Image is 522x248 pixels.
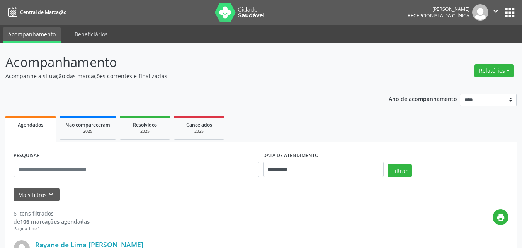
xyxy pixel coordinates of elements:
[503,6,517,19] button: apps
[14,188,60,202] button: Mais filtroskeyboard_arrow_down
[408,6,469,12] div: [PERSON_NAME]
[472,4,488,21] img: img
[488,4,503,21] button: 
[389,94,457,103] p: Ano de acompanhamento
[14,226,90,232] div: Página 1 de 1
[20,218,90,225] strong: 106 marcações agendadas
[5,6,66,19] a: Central de Marcação
[186,121,212,128] span: Cancelados
[5,53,363,72] p: Acompanhamento
[14,217,90,226] div: de
[126,128,164,134] div: 2025
[493,209,508,225] button: print
[496,213,505,222] i: print
[491,7,500,15] i: 
[408,12,469,19] span: Recepcionista da clínica
[474,64,514,77] button: Relatórios
[65,121,110,128] span: Não compareceram
[65,128,110,134] div: 2025
[133,121,157,128] span: Resolvidos
[20,9,66,15] span: Central de Marcação
[47,190,55,199] i: keyboard_arrow_down
[69,27,113,41] a: Beneficiários
[5,72,363,80] p: Acompanhe a situação das marcações correntes e finalizadas
[18,121,43,128] span: Agendados
[263,150,319,162] label: DATA DE ATENDIMENTO
[3,27,61,43] a: Acompanhamento
[180,128,218,134] div: 2025
[14,209,90,217] div: 6 itens filtrados
[14,150,40,162] label: PESQUISAR
[388,164,412,177] button: Filtrar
